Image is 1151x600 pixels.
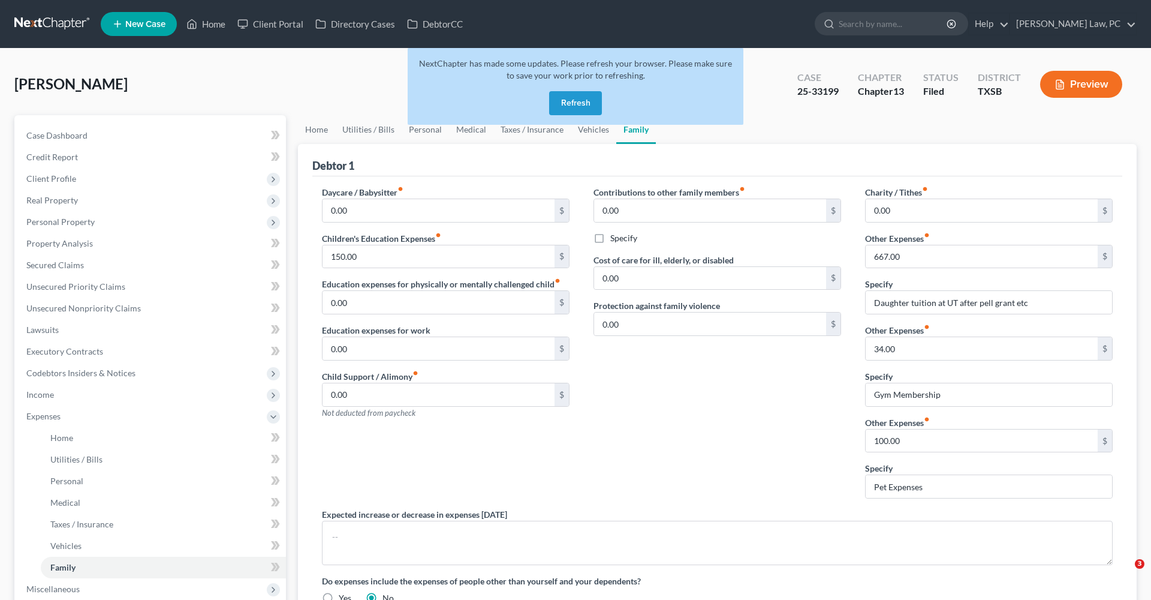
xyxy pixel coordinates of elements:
label: Specify [865,462,893,475]
label: Specify [865,370,893,383]
div: Chapter [858,71,904,85]
label: Other Expenses [865,324,930,337]
a: Client Portal [231,13,309,35]
label: Daycare / Babysitter [322,186,403,199]
label: Cost of care for ill, elderly, or disabled [593,254,734,266]
a: Family [41,557,286,578]
span: Property Analysis [26,238,93,248]
a: Home [41,427,286,449]
input: -- [323,245,555,268]
input: -- [594,313,826,335]
input: -- [323,199,555,222]
iframe: Intercom live chat [1110,559,1139,588]
div: Debtor 1 [312,158,354,173]
span: Lawsuits [26,325,59,335]
label: Contributions to other family members [593,186,745,199]
span: Unsecured Priority Claims [26,281,125,292]
a: Executory Contracts [17,341,286,362]
a: Credit Report [17,146,286,168]
div: $ [1098,245,1112,268]
a: Home [180,13,231,35]
input: Specify... [866,475,1112,498]
div: $ [555,383,569,406]
input: -- [323,291,555,314]
span: Executory Contracts [26,346,103,356]
label: Other Expenses [865,232,930,245]
a: Home [298,115,335,144]
label: Children's Education Expenses [322,232,441,245]
label: Child Support / Alimony [322,370,418,383]
i: fiber_manual_record [555,278,561,284]
span: Expenses [26,411,61,421]
label: Other Expenses [865,416,930,429]
span: Taxes / Insurance [50,519,113,529]
a: [PERSON_NAME] Law, PC [1010,13,1136,35]
span: Case Dashboard [26,130,88,140]
span: Income [26,389,54,400]
span: Personal [50,476,83,486]
input: Specify... [866,383,1112,406]
input: -- [866,430,1098,452]
i: fiber_manual_record [924,232,930,238]
div: $ [1098,337,1112,360]
span: Vehicles [50,541,82,551]
input: -- [866,199,1098,222]
span: NextChapter has made some updates. Please refresh your browser. Please make sure to save your wor... [419,58,732,80]
span: Secured Claims [26,260,84,270]
div: $ [826,267,840,290]
span: 13 [893,85,904,97]
label: Do expenses include the expenses of people other than yourself and your dependents? [322,575,1113,587]
span: Not deducted from paycheck [322,408,415,418]
div: $ [555,199,569,222]
a: Case Dashboard [17,125,286,146]
div: $ [1098,199,1112,222]
span: Utilities / Bills [50,454,103,464]
label: Charity / Tithes [865,186,928,199]
div: Case [797,71,839,85]
div: $ [555,291,569,314]
span: New Case [125,20,165,29]
span: Unsecured Nonpriority Claims [26,303,141,313]
div: $ [826,199,840,222]
div: $ [555,337,569,360]
span: Codebtors Insiders & Notices [26,368,135,378]
input: -- [594,199,826,222]
label: Specify [865,278,893,290]
label: Education expenses for work [322,324,430,337]
span: Client Profile [26,173,76,184]
span: [PERSON_NAME] [14,75,128,92]
span: Credit Report [26,152,78,162]
a: Unsecured Nonpriority Claims [17,298,286,319]
label: Specify [610,232,637,244]
input: -- [594,267,826,290]
a: Secured Claims [17,254,286,276]
a: DebtorCC [401,13,469,35]
div: $ [1098,430,1112,452]
a: Personal [41,470,286,492]
a: Medical [41,492,286,514]
div: District [978,71,1021,85]
i: fiber_manual_record [739,186,745,192]
div: $ [555,245,569,268]
span: Family [50,562,76,572]
div: Chapter [858,85,904,98]
i: fiber_manual_record [435,232,441,238]
span: Personal Property [26,217,95,227]
a: Directory Cases [309,13,401,35]
input: -- [323,337,555,360]
input: -- [866,245,1098,268]
i: fiber_manual_record [397,186,403,192]
a: Utilities / Bills [335,115,402,144]
button: Preview [1040,71,1122,98]
div: 25-33199 [797,85,839,98]
input: -- [866,337,1098,360]
input: Specify... [866,291,1112,314]
i: fiber_manual_record [924,416,930,422]
span: Home [50,433,73,443]
div: $ [826,313,840,335]
label: Expected increase or decrease in expenses [DATE] [322,508,507,521]
input: -- [323,383,555,406]
div: Filed [923,85,959,98]
a: Utilities / Bills [41,449,286,470]
a: Lawsuits [17,319,286,341]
